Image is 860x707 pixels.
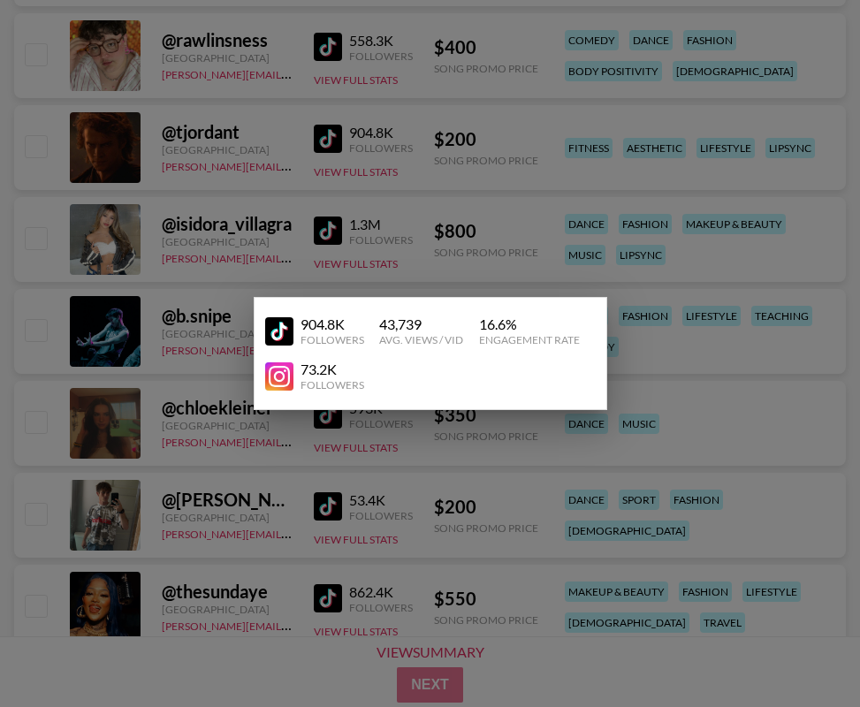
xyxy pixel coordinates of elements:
[479,333,580,346] div: Engagement Rate
[265,317,293,346] img: YouTube
[772,619,839,686] iframe: Drift Widget Chat Controller
[301,378,364,392] div: Followers
[301,333,364,346] div: Followers
[301,315,364,333] div: 904.8K
[265,362,293,391] img: YouTube
[301,361,364,378] div: 73.2K
[379,315,463,333] div: 43,739
[479,315,580,333] div: 16.6 %
[379,333,463,346] div: Avg. Views / Vid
